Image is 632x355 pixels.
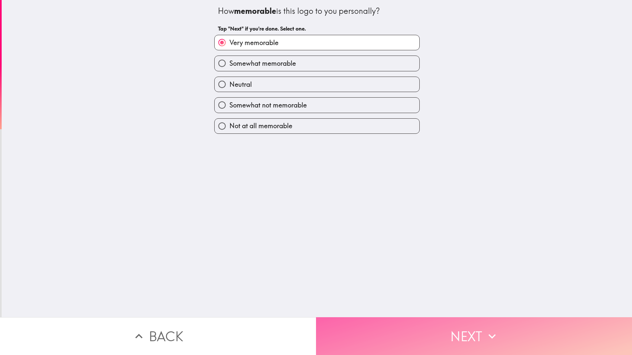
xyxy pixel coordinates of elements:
b: memorable [234,6,276,16]
span: Somewhat not memorable [229,101,307,110]
span: Very memorable [229,38,278,47]
span: Neutral [229,80,252,89]
button: Somewhat not memorable [215,98,419,112]
button: Not at all memorable [215,119,419,133]
span: Not at all memorable [229,121,292,130]
h6: Tap "Next" if you're done. Select one. [218,25,416,32]
div: How is this logo to you personally? [218,6,416,17]
button: Very memorable [215,35,419,50]
button: Somewhat memorable [215,56,419,71]
button: Neutral [215,77,419,92]
span: Somewhat memorable [229,59,296,68]
button: Next [316,317,632,355]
